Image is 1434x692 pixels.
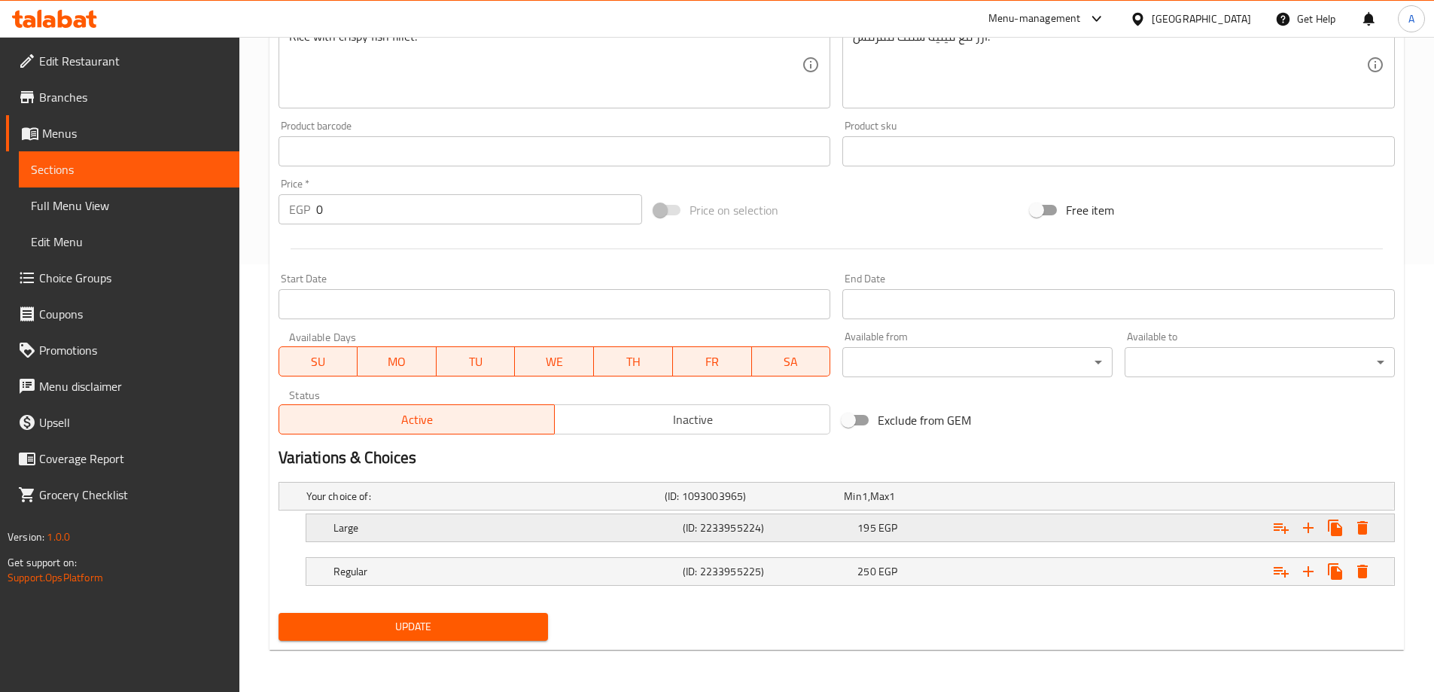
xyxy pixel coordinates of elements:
[1408,11,1414,27] span: A
[39,305,227,323] span: Coupons
[306,514,1394,541] div: Expand
[279,136,831,166] input: Please enter product barcode
[665,489,838,504] h5: (ID: 1093003965)
[1349,558,1376,585] button: Delete Regular
[844,486,861,506] span: Min
[758,351,825,373] span: SA
[437,346,516,376] button: TU
[39,377,227,395] span: Menu disclaimer
[279,613,549,641] button: Update
[291,617,537,636] span: Update
[862,486,868,506] span: 1
[857,562,875,581] span: 250
[844,489,1017,504] div: ,
[853,29,1366,101] textarea: أرز مع فيليه سمك مقرمش.
[39,341,227,359] span: Promotions
[306,558,1394,585] div: Expand
[1268,514,1295,541] button: Add choice group
[289,29,802,101] textarea: Rice with crispy fish fillet.
[561,409,824,431] span: Inactive
[752,346,831,376] button: SA
[8,553,77,572] span: Get support on:
[6,368,239,404] a: Menu disclaimer
[6,441,239,477] a: Coverage Report
[594,346,673,376] button: TH
[31,233,227,251] span: Edit Menu
[600,351,667,373] span: TH
[988,10,1081,28] div: Menu-management
[679,351,746,373] span: FR
[8,527,44,547] span: Version:
[443,351,510,373] span: TU
[316,194,643,224] input: Please enter price
[285,409,549,431] span: Active
[31,160,227,178] span: Sections
[521,351,588,373] span: WE
[6,332,239,368] a: Promotions
[279,346,358,376] button: SU
[683,564,851,579] h5: (ID: 2233955225)
[554,404,830,434] button: Inactive
[690,201,778,219] span: Price on selection
[285,351,352,373] span: SU
[279,483,1394,510] div: Expand
[1322,558,1349,585] button: Clone new choice
[358,346,437,376] button: MO
[878,518,897,538] span: EGP
[364,351,431,373] span: MO
[6,79,239,115] a: Branches
[39,486,227,504] span: Grocery Checklist
[1349,514,1376,541] button: Delete Large
[39,413,227,431] span: Upsell
[1322,514,1349,541] button: Clone new choice
[19,151,239,187] a: Sections
[39,269,227,287] span: Choice Groups
[279,404,555,434] button: Active
[515,346,594,376] button: WE
[6,477,239,513] a: Grocery Checklist
[842,347,1113,377] div: ​
[878,562,897,581] span: EGP
[1152,11,1251,27] div: [GEOGRAPHIC_DATA]
[1295,514,1322,541] button: Add new choice
[31,197,227,215] span: Full Menu View
[673,346,752,376] button: FR
[306,489,659,504] h5: Your choice of:
[6,296,239,332] a: Coupons
[47,527,70,547] span: 1.0.0
[279,447,1395,469] h2: Variations & Choices
[333,520,677,535] h5: Large
[289,200,310,218] p: EGP
[1268,558,1295,585] button: Add choice group
[39,52,227,70] span: Edit Restaurant
[333,564,677,579] h5: Regular
[870,486,889,506] span: Max
[6,404,239,441] a: Upsell
[1066,201,1114,219] span: Free item
[39,88,227,106] span: Branches
[6,43,239,79] a: Edit Restaurant
[19,187,239,224] a: Full Menu View
[1295,558,1322,585] button: Add new choice
[683,520,851,535] h5: (ID: 2233955224)
[39,450,227,468] span: Coverage Report
[889,486,895,506] span: 1
[42,124,227,142] span: Menus
[878,411,971,429] span: Exclude from GEM
[19,224,239,260] a: Edit Menu
[6,115,239,151] a: Menus
[6,260,239,296] a: Choice Groups
[857,518,875,538] span: 195
[842,136,1395,166] input: Please enter product sku
[1125,347,1395,377] div: ​
[8,568,103,587] a: Support.OpsPlatform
